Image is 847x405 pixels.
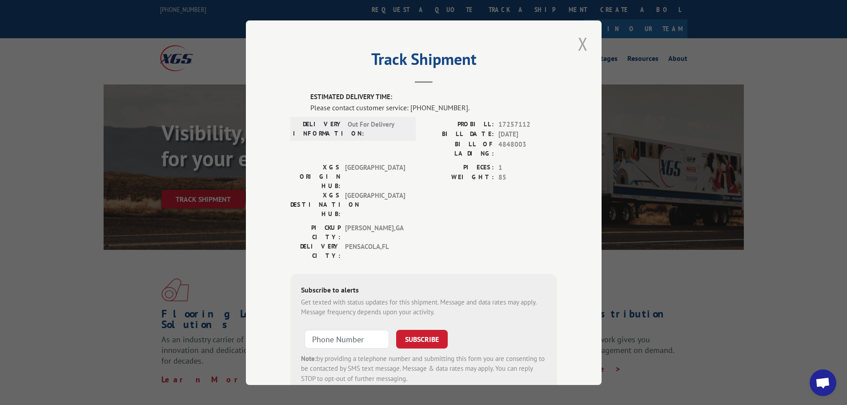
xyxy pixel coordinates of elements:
div: by providing a telephone number and submitting this form you are consenting to be contacted by SM... [301,353,546,384]
span: [DATE] [498,129,557,140]
label: XGS ORIGIN HUB: [290,162,341,190]
label: PROBILL: [424,119,494,129]
span: Out For Delivery [348,119,408,138]
h2: Track Shipment [290,53,557,70]
label: ESTIMATED DELIVERY TIME: [310,92,557,102]
label: WEIGHT: [424,172,494,183]
span: 1 [498,162,557,172]
label: BILL OF LADING: [424,139,494,158]
div: Please contact customer service: [PHONE_NUMBER]. [310,102,557,112]
label: PIECES: [424,162,494,172]
label: DELIVERY INFORMATION: [293,119,343,138]
button: SUBSCRIBE [396,329,448,348]
div: Subscribe to alerts [301,284,546,297]
label: PICKUP CITY: [290,223,341,241]
label: XGS DESTINATION HUB: [290,190,341,218]
button: Close modal [575,32,590,56]
span: 85 [498,172,557,183]
div: Get texted with status updates for this shipment. Message and data rates may apply. Message frequ... [301,297,546,317]
a: Open chat [810,369,836,396]
label: BILL DATE: [424,129,494,140]
span: [PERSON_NAME] , GA [345,223,405,241]
span: [GEOGRAPHIC_DATA] [345,190,405,218]
label: DELIVERY CITY: [290,241,341,260]
strong: Note: [301,354,317,362]
span: [GEOGRAPHIC_DATA] [345,162,405,190]
span: PENSACOLA , FL [345,241,405,260]
input: Phone Number [305,329,389,348]
span: 17257112 [498,119,557,129]
span: 4848003 [498,139,557,158]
